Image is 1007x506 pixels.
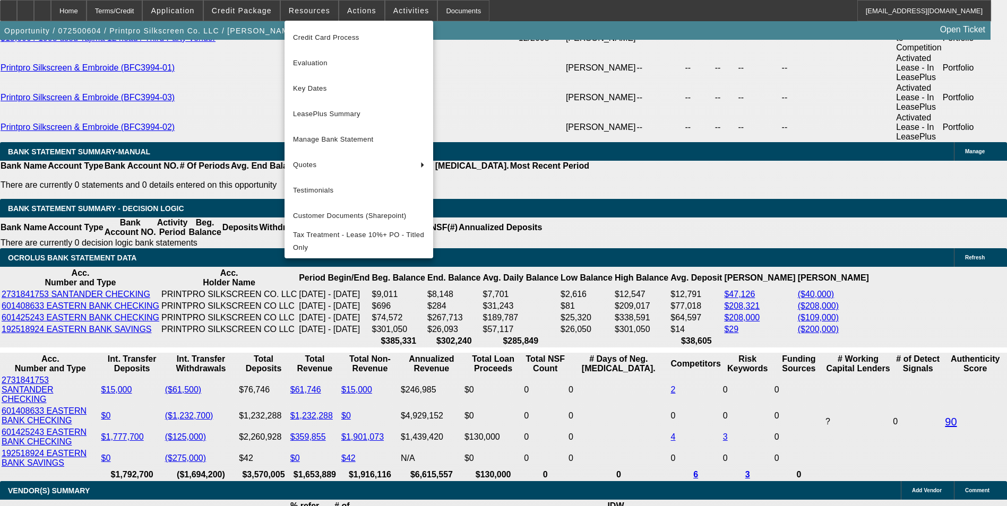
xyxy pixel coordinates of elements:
span: Evaluation [293,57,425,69]
span: Tax Treatment - Lease 10%+ PO - Titled Only [293,229,425,254]
span: LeasePlus Summary [293,108,425,120]
span: Testimonials [293,184,425,197]
span: Credit Card Process [293,31,425,44]
span: Manage Bank Statement [293,133,425,146]
span: Quotes [293,159,412,171]
span: Customer Documents (Sharepoint) [293,210,425,222]
span: Key Dates [293,82,425,95]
